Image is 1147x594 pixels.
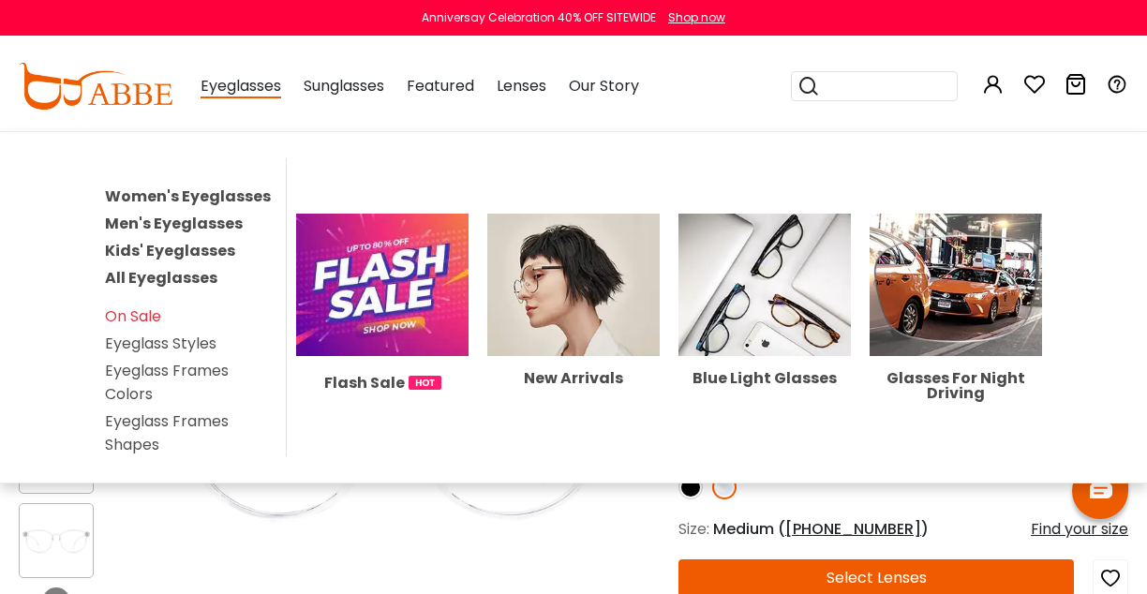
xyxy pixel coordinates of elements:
[785,518,921,540] span: [PHONE_NUMBER]
[409,376,441,390] img: 1724998894317IetNH.gif
[713,518,929,540] span: Medium ( )
[659,9,725,25] a: Shop now
[487,214,660,356] img: New Arrivals
[324,371,405,394] span: Flash Sale
[668,9,725,26] div: Shop now
[105,240,235,261] a: Kids' Eyeglasses
[497,75,546,97] span: Lenses
[678,273,851,386] a: Blue Light Glasses
[569,75,639,97] span: Our Story
[105,305,161,327] a: On Sale
[487,371,660,386] div: New Arrivals
[678,518,709,540] span: Size:
[296,273,469,394] a: Flash Sale
[201,75,281,98] span: Eyeglasses
[105,333,216,354] a: Eyeglass Styles
[304,75,384,97] span: Sunglasses
[678,371,851,386] div: Blue Light Glasses
[105,410,229,455] a: Eyeglass Frames Shapes
[870,273,1042,401] a: Glasses For Night Driving
[870,371,1042,401] div: Glasses For Night Driving
[105,267,217,289] a: All Eyeglasses
[407,75,474,97] span: Featured
[105,186,271,207] a: Women's Eyeglasses
[487,273,660,386] a: New Arrivals
[1090,483,1112,498] img: chat
[105,213,243,234] a: Men's Eyeglasses
[19,63,172,110] img: abbeglasses.com
[870,214,1042,356] img: Glasses For Night Driving
[105,360,229,405] a: Eyeglass Frames Colors
[422,9,656,26] div: Anniversay Celebration 40% OFF SITEWIDE
[296,214,469,356] img: Flash Sale
[20,523,93,559] img: Crucile Fclear Plastic Eyeglasses , UniversalBridgeFit Frames from ABBE Glasses
[678,214,851,356] img: Blue Light Glasses
[1031,518,1128,541] div: Find your size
